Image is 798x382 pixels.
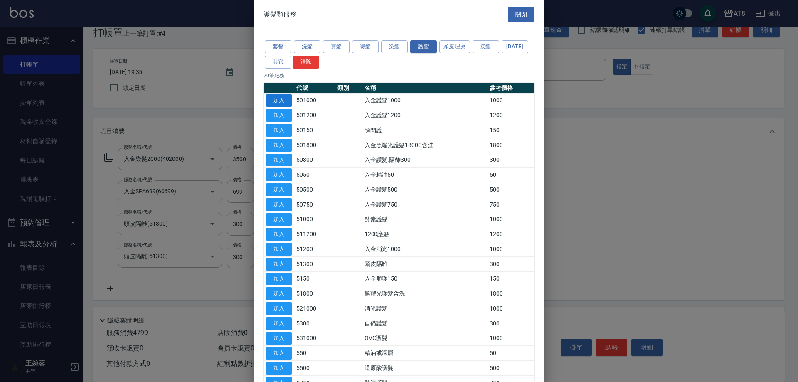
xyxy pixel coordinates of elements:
button: 接髮 [473,40,499,53]
p: 20 筆服務 [264,71,534,79]
button: 關閉 [508,7,534,22]
button: 加入 [266,168,292,181]
button: 套餐 [265,40,291,53]
td: 501000 [294,93,335,108]
td: 1800 [488,138,534,153]
td: 入金護髮500 [362,182,488,197]
td: 入金護髮1000 [362,93,488,108]
button: 加入 [266,213,292,226]
button: 加入 [266,198,292,211]
button: 加入 [266,257,292,270]
th: 代號 [294,82,335,93]
button: 加入 [266,183,292,196]
button: 加入 [266,109,292,122]
button: 加入 [266,243,292,256]
td: 50500 [294,182,335,197]
td: 入金精油50 [362,167,488,182]
button: 加入 [266,347,292,360]
td: 51200 [294,242,335,256]
th: 參考價格 [488,82,534,93]
td: 1200 [488,108,534,123]
td: 500 [488,360,534,375]
button: 洗髮 [294,40,320,53]
td: 1200 [488,227,534,242]
td: 1000 [488,242,534,256]
td: 5300 [294,316,335,331]
th: 名稱 [362,82,488,93]
button: 加入 [266,362,292,375]
button: [DATE] [502,40,528,53]
td: 500 [488,182,534,197]
button: 加入 [266,124,292,137]
td: 黑耀光護髮含洗 [362,286,488,301]
td: 511200 [294,227,335,242]
td: 50150 [294,123,335,138]
button: 加入 [266,228,292,241]
td: 50750 [294,197,335,212]
button: 燙髮 [352,40,379,53]
td: 150 [488,271,534,286]
button: 護髮 [410,40,437,53]
button: 染髮 [381,40,408,53]
td: 501200 [294,108,335,123]
td: 1800 [488,286,534,301]
button: 剪髮 [323,40,350,53]
td: 750 [488,197,534,212]
td: 50 [488,167,534,182]
td: 150 [488,123,534,138]
td: 1200護髮 [362,227,488,242]
button: 加入 [266,153,292,166]
td: 300 [488,256,534,271]
td: 酵素護髮 [362,212,488,227]
td: 精油或深層 [362,345,488,360]
td: OVC護髮 [362,331,488,346]
button: 加入 [266,138,292,151]
button: 清除 [293,55,319,68]
button: 加入 [266,302,292,315]
td: 50 [488,345,534,360]
td: 入金黑耀光護髮1800C含洗 [362,138,488,153]
td: 521000 [294,301,335,316]
td: 入金護髮1200 [362,108,488,123]
td: 5050 [294,167,335,182]
button: 加入 [266,94,292,107]
td: 300 [488,316,534,331]
td: 501800 [294,138,335,153]
td: 51800 [294,286,335,301]
td: 5150 [294,271,335,286]
td: 1000 [488,301,534,316]
button: 其它 [265,55,291,68]
td: 1000 [488,331,534,346]
td: 1000 [488,212,534,227]
span: 護髮類服務 [264,10,297,18]
button: 加入 [266,317,292,330]
td: 51000 [294,212,335,227]
td: 入金消光1000 [362,242,488,256]
td: 51300 [294,256,335,271]
th: 類別 [335,82,362,93]
td: 入金護髮750 [362,197,488,212]
td: 頭皮隔離 [362,256,488,271]
td: 消光護髮 [362,301,488,316]
td: 瞬間護 [362,123,488,138]
td: 入金護髮.隔離300 [362,153,488,168]
td: 自備護髮 [362,316,488,331]
button: 加入 [266,332,292,345]
button: 頭皮理療 [439,40,470,53]
td: 還原酸護髮 [362,360,488,375]
td: 531000 [294,331,335,346]
button: 加入 [266,272,292,285]
td: 550 [294,345,335,360]
td: 300 [488,153,534,168]
button: 加入 [266,287,292,300]
td: 1000 [488,93,534,108]
td: 5500 [294,360,335,375]
td: 入金順護150 [362,271,488,286]
td: 50300 [294,153,335,168]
